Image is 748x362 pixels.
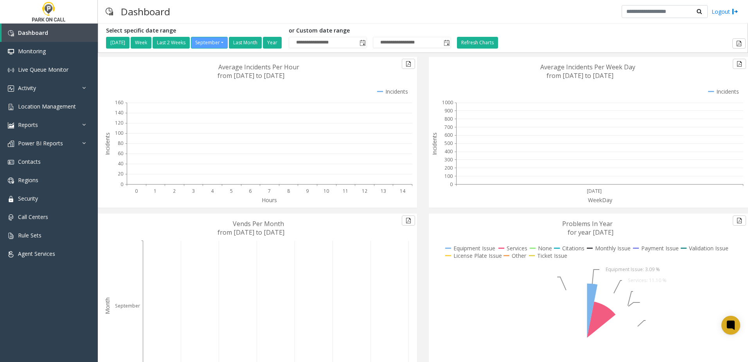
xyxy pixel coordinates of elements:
[442,99,453,106] text: 1000
[18,121,38,129] span: Reports
[381,188,386,194] text: 13
[358,37,367,48] span: Toggle popup
[444,156,453,163] text: 300
[712,7,738,16] a: Logout
[263,37,282,49] button: Year
[8,67,14,73] img: 'icon'
[268,188,271,194] text: 7
[115,99,123,106] text: 160
[547,71,613,80] text: from [DATE] to [DATE]
[8,214,14,221] img: 'icon'
[117,2,174,21] h3: Dashboard
[249,188,252,194] text: 6
[733,59,746,69] button: Export to pdf
[18,158,41,165] span: Contacts
[153,37,190,49] button: Last 2 Weeks
[104,297,111,314] text: Month
[606,266,660,273] text: Equipment Issue: 3.09 %
[18,84,36,92] span: Activity
[8,196,14,202] img: 'icon'
[450,181,453,188] text: 0
[362,188,367,194] text: 12
[733,215,746,226] button: Export to pdf
[8,85,14,92] img: 'icon'
[457,37,498,49] button: Refresh Charts
[343,188,348,194] text: 11
[8,30,14,36] img: 'icon'
[229,37,262,49] button: Last Month
[18,195,38,202] span: Security
[732,38,746,49] button: Export to pdf
[106,37,129,49] button: [DATE]
[120,181,123,188] text: 0
[324,188,329,194] text: 10
[115,109,123,116] text: 140
[540,63,635,71] text: Average Incidents Per Week Day
[287,188,290,194] text: 8
[444,140,453,147] text: 500
[8,233,14,239] img: 'icon'
[191,37,228,49] button: September
[233,219,284,228] text: Vends Per Month
[118,170,123,177] text: 20
[8,177,14,184] img: 'icon'
[8,49,14,55] img: 'icon'
[115,119,123,126] text: 120
[2,24,98,42] a: Dashboard
[289,27,451,34] h5: or Custom date range
[562,219,613,228] text: Problems In Year
[402,215,415,226] button: Export to pdf
[18,47,46,55] span: Monitoring
[8,141,14,147] img: 'icon'
[587,188,602,194] text: [DATE]
[118,140,123,147] text: 80
[115,130,123,136] text: 100
[18,103,76,110] span: Location Management
[18,29,48,36] span: Dashboard
[118,150,123,157] text: 60
[18,139,63,147] span: Power BI Reports
[444,132,453,138] text: 600
[588,196,613,204] text: WeekDay
[8,104,14,110] img: 'icon'
[192,188,195,194] text: 3
[444,116,453,122] text: 800
[18,66,68,73] span: Live Queue Monitor
[154,188,156,194] text: 1
[262,196,277,204] text: Hours
[444,165,453,171] text: 200
[400,188,406,194] text: 14
[115,302,140,309] text: September
[118,160,123,167] text: 40
[135,188,138,194] text: 0
[732,7,738,16] img: logout
[306,188,309,194] text: 9
[18,232,41,239] span: Rule Sets
[568,228,613,237] text: for year [DATE]
[106,2,113,21] img: pageIcon
[18,176,38,184] span: Regions
[628,277,667,284] text: Services: 11.10 %
[444,107,453,114] text: 900
[18,213,48,221] span: Call Centers
[173,188,176,194] text: 2
[8,122,14,129] img: 'icon'
[8,159,14,165] img: 'icon'
[218,63,299,71] text: Average Incidents Per Hour
[211,188,214,194] text: 4
[444,124,453,130] text: 700
[131,37,151,49] button: Week
[104,132,111,155] text: Incidents
[8,251,14,257] img: 'icon'
[18,250,55,257] span: Agent Services
[218,71,284,80] text: from [DATE] to [DATE]
[444,173,453,179] text: 100
[230,188,233,194] text: 5
[106,27,283,34] h5: Select specific date range
[442,37,451,48] span: Toggle popup
[431,132,438,155] text: Incidents
[444,148,453,155] text: 400
[402,59,415,69] button: Export to pdf
[218,228,284,237] text: from [DATE] to [DATE]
